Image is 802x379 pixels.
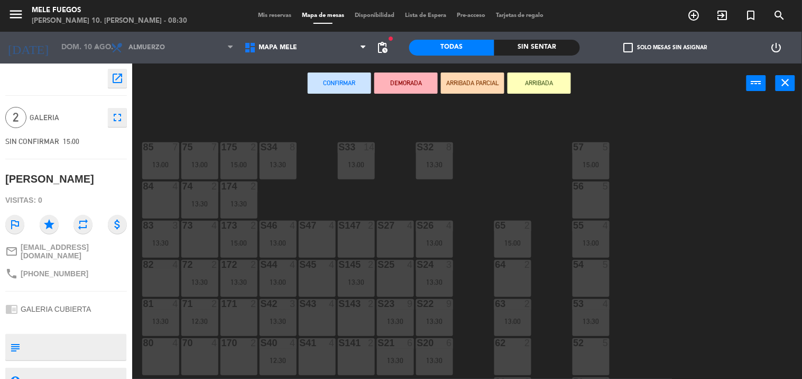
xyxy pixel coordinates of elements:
[181,278,218,286] div: 13:30
[251,182,257,191] div: 2
[524,221,531,230] div: 2
[290,221,296,230] div: 4
[407,338,413,348] div: 6
[494,318,531,325] div: 13:00
[259,44,298,51] span: MAPA MELE
[716,9,729,22] i: exit_to_app
[5,215,24,234] i: outlined_flag
[5,245,18,258] i: mail_outline
[32,16,187,26] div: [PERSON_NAME] 10. [PERSON_NAME] - 08:30
[108,108,127,127] button: fullscreen
[73,215,93,234] i: repeat
[623,43,633,52] span: check_box_outline_blank
[32,5,187,16] div: Mele Fuegos
[111,111,124,124] i: fullscreen
[388,35,394,42] span: fiber_manual_record
[142,318,179,325] div: 13:30
[603,299,609,309] div: 4
[260,357,297,364] div: 12:30
[746,75,766,91] button: power_input
[603,142,609,152] div: 5
[377,357,414,364] div: 13:30
[9,341,21,353] i: subject
[364,142,374,152] div: 14
[220,200,257,207] div: 13:30
[5,303,18,315] i: chrome_reader_mode
[172,142,179,152] div: 7
[182,182,183,191] div: 74
[770,41,783,54] i: power_settings_new
[377,318,414,325] div: 13:30
[290,338,296,348] div: 4
[172,182,179,191] div: 4
[416,239,453,247] div: 13:00
[251,142,257,152] div: 2
[128,44,165,51] span: Almuerzo
[21,269,88,278] span: [PHONE_NUMBER]
[172,338,179,348] div: 4
[416,278,453,286] div: 13:30
[446,299,453,309] div: 9
[211,299,218,309] div: 2
[142,239,179,247] div: 13:30
[260,278,297,286] div: 13:00
[142,161,179,168] div: 13:00
[494,40,580,56] div: Sin sentar
[143,221,144,230] div: 83
[494,239,531,247] div: 15:00
[495,221,496,230] div: 65
[182,142,183,152] div: 75
[623,43,707,52] label: Solo mesas sin asignar
[108,69,127,88] button: open_in_new
[495,260,496,269] div: 64
[508,73,571,94] button: ARRIBADA
[573,161,610,168] div: 15:00
[182,260,183,269] div: 72
[349,13,400,19] span: Disponibilidad
[253,13,297,19] span: Mis reservas
[603,338,609,348] div: 5
[407,260,413,269] div: 4
[251,299,257,309] div: 2
[573,239,610,247] div: 13:00
[400,13,451,19] span: Lista de Espera
[368,299,374,309] div: 2
[368,221,374,230] div: 2
[181,200,218,207] div: 13:30
[417,338,418,348] div: S20
[182,338,183,348] div: 70
[417,299,418,309] div: S22
[260,161,297,168] div: 13:30
[260,318,297,325] div: 13:30
[407,299,413,309] div: 9
[416,318,453,325] div: 13:30
[378,338,379,348] div: S21
[446,260,453,269] div: 3
[329,221,335,230] div: 4
[251,260,257,269] div: 2
[108,215,127,234] i: attach_money
[5,107,26,128] span: 2
[182,299,183,309] div: 71
[181,318,218,325] div: 12:30
[409,40,495,56] div: Todas
[63,137,79,146] span: 15:00
[378,299,379,309] div: S23
[290,299,296,309] div: 3
[451,13,491,19] span: Pre-acceso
